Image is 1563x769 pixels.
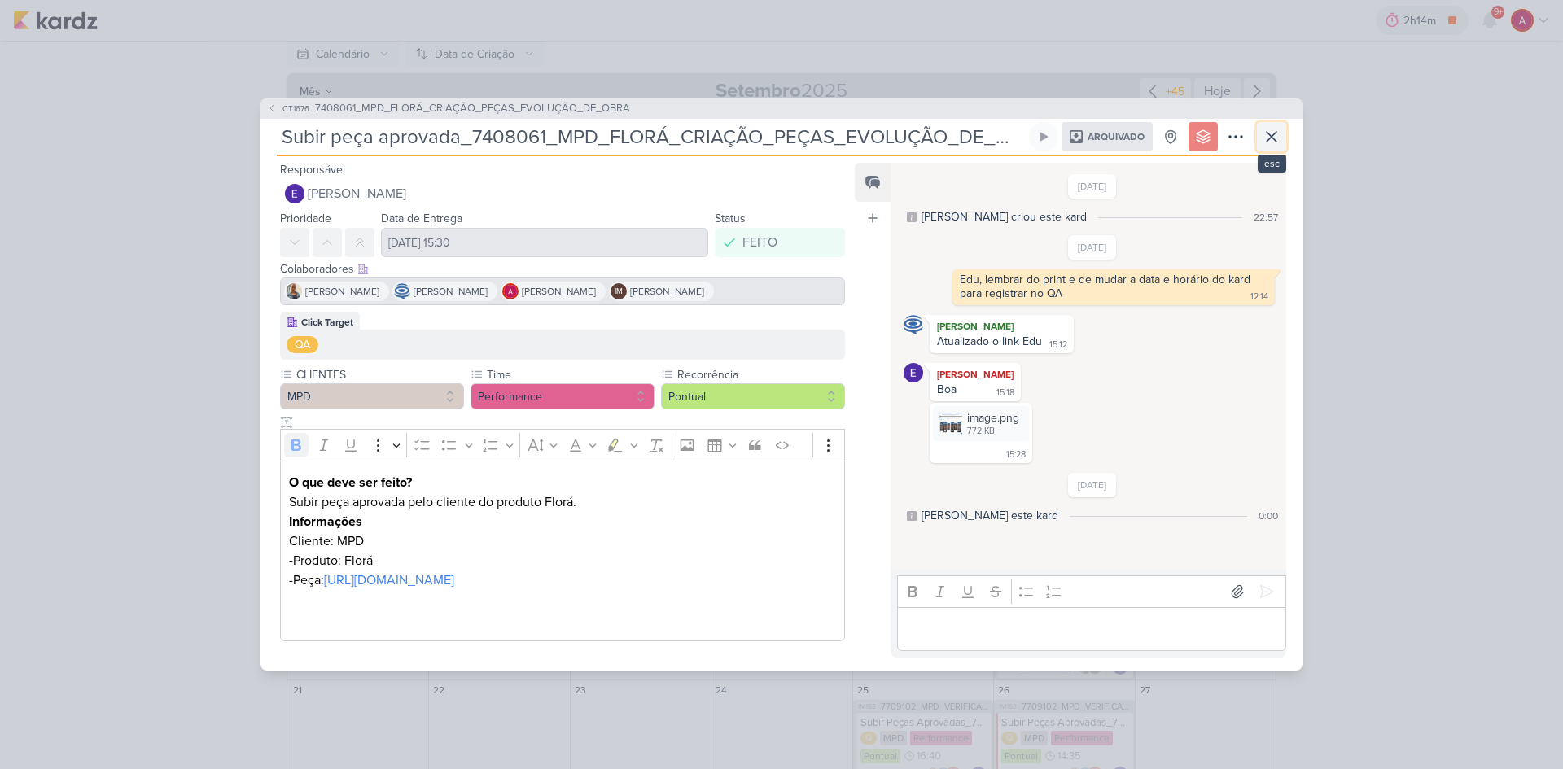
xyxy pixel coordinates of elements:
[381,212,462,225] label: Data de Entrega
[308,184,406,203] span: [PERSON_NAME]
[715,228,845,257] button: FEITO
[289,570,836,590] p: -Peça:
[933,406,1029,441] div: image.png
[676,366,845,383] label: Recorrência
[933,366,1018,382] div: [PERSON_NAME]
[394,283,410,299] img: Caroline Traven De Andrade
[280,103,312,115] span: CT1676
[471,383,655,409] button: Performance
[267,101,630,117] button: CT1676 7408061_MPD_FLORÁ_CRIAÇÃO_PEÇAS_EVOLUÇÃO_DE_OBRA
[414,284,488,299] span: [PERSON_NAME]
[280,461,845,642] div: Editor editing area: main
[280,383,464,409] button: MPD
[967,409,1019,426] div: image.png
[289,551,836,570] p: -Produto: Florá
[960,273,1254,300] div: Edu, lembrar do print e de mudar a data e horário do kard para registrar no QA
[1037,130,1050,143] div: Ligar relógio
[295,366,464,383] label: CLIENTES
[904,363,923,382] img: Eduardo Quaresma
[1254,210,1278,225] div: 22:57
[289,474,412,491] strong: O que deve ser feito?
[289,513,362,530] strong: Informações
[315,101,630,117] span: 7408061_MPD_FLORÁ_CRIAÇÃO_PEÇAS_EVOLUÇÃO_DE_OBRA
[615,288,623,296] p: IM
[897,607,1286,652] div: Editor editing area: main
[661,383,845,409] button: Pontual
[897,575,1286,607] div: Editor toolbar
[715,212,746,225] label: Status
[1258,155,1286,173] div: esc
[1250,291,1268,304] div: 12:14
[922,208,1087,225] div: Caroline criou este kard
[996,387,1014,400] div: 15:18
[295,336,310,353] div: QA
[289,492,836,512] p: Subir peça aprovada pelo cliente do produto Florá.
[907,511,917,521] div: Este log é visível à todos no kard
[967,425,1019,438] div: 772 KB
[280,163,345,177] label: Responsável
[904,315,923,334] img: Caroline Traven De Andrade
[1062,122,1153,151] div: Arquivado
[1088,132,1145,142] span: Arquivado
[937,382,957,396] div: Boa
[301,315,353,330] div: Click Target
[933,318,1070,334] div: [PERSON_NAME]
[922,507,1058,524] div: Eduardo arquivou este kard
[1259,509,1278,523] div: 0:00
[280,212,331,225] label: Prioridade
[305,284,379,299] span: [PERSON_NAME]
[502,283,519,299] img: Alessandra Gomes
[907,212,917,222] div: Este log é visível à todos no kard
[286,283,302,299] img: Iara Santos
[630,284,704,299] span: [PERSON_NAME]
[937,334,1042,348] div: Atualizado o link Edu
[1006,448,1026,461] div: 15:28
[280,179,845,208] button: [PERSON_NAME]
[742,233,777,252] div: FEITO
[285,184,304,203] img: Eduardo Quaresma
[522,284,596,299] span: [PERSON_NAME]
[324,572,454,588] a: [URL][DOMAIN_NAME]
[277,122,1026,151] input: Kard Sem Título
[939,413,962,435] img: Tk9S41vohI66Fz5A3ywP8zocUZ84QYV9ftzlxsQj.png
[280,429,845,461] div: Editor toolbar
[1049,339,1067,352] div: 15:12
[381,228,708,257] input: Select a date
[485,366,655,383] label: Time
[611,283,627,299] div: Isabella Machado Guimarães
[280,260,845,277] div: Colaboradores
[289,531,836,551] p: Cliente: MPD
